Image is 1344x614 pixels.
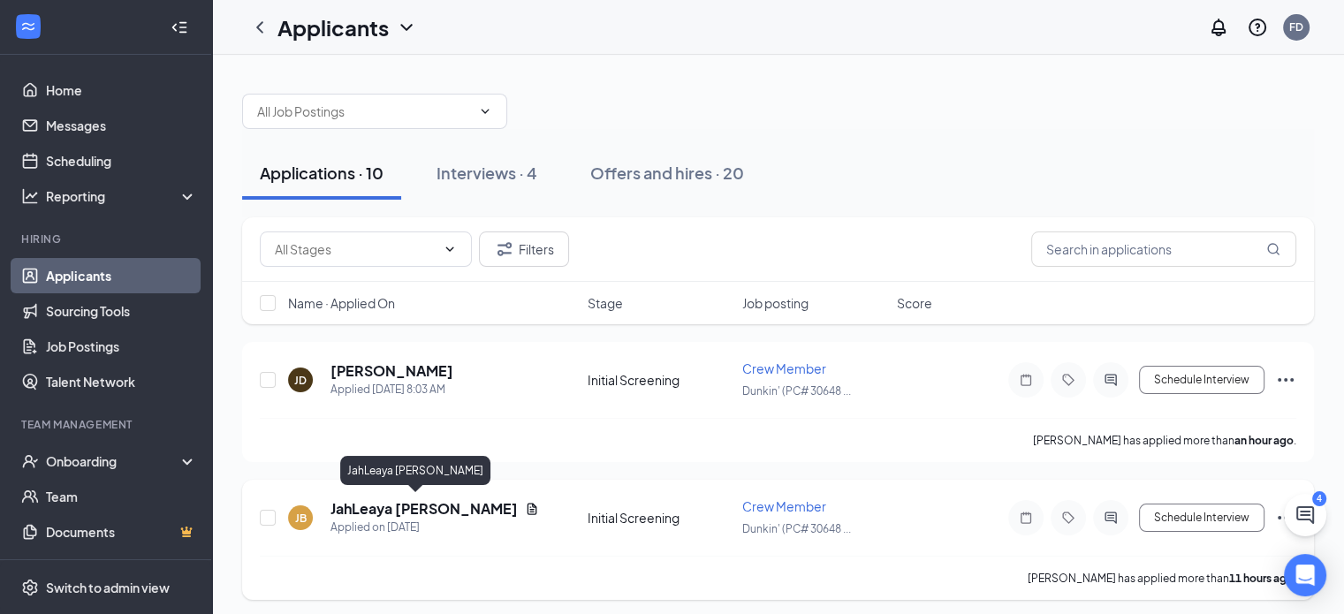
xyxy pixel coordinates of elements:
[590,162,744,184] div: Offers and hires · 20
[525,502,539,516] svg: Document
[21,417,194,432] div: Team Management
[21,452,39,470] svg: UserCheck
[1015,511,1036,525] svg: Note
[478,104,492,118] svg: ChevronDown
[21,187,39,205] svg: Analysis
[288,294,395,312] span: Name · Applied On
[46,550,197,585] a: SurveysCrown
[46,143,197,178] a: Scheduling
[46,329,197,364] a: Job Postings
[1058,373,1079,387] svg: Tag
[494,239,515,260] svg: Filter
[1031,231,1296,267] input: Search in applications
[1139,504,1264,532] button: Schedule Interview
[1229,572,1294,585] b: 11 hours ago
[1058,511,1079,525] svg: Tag
[443,242,457,256] svg: ChevronDown
[330,499,518,519] h5: JahLeaya [PERSON_NAME]
[1295,504,1316,526] svg: ChatActive
[1033,433,1296,448] p: [PERSON_NAME] has applied more than .
[1100,373,1121,387] svg: ActiveChat
[21,579,39,596] svg: Settings
[21,231,194,246] div: Hiring
[46,479,197,514] a: Team
[1028,571,1296,586] p: [PERSON_NAME] has applied more than .
[588,371,732,389] div: Initial Screening
[437,162,537,184] div: Interviews · 4
[1139,366,1264,394] button: Schedule Interview
[1275,507,1296,528] svg: Ellipses
[257,102,471,121] input: All Job Postings
[171,19,188,36] svg: Collapse
[742,384,851,398] span: Dunkin' (PC# 30648 ...
[742,522,851,535] span: Dunkin' (PC# 30648 ...
[277,12,389,42] h1: Applicants
[1015,373,1036,387] svg: Note
[46,579,170,596] div: Switch to admin view
[340,456,490,485] div: JahLeaya [PERSON_NAME]
[742,360,826,376] span: Crew Member
[742,294,809,312] span: Job posting
[46,258,197,293] a: Applicants
[46,364,197,399] a: Talent Network
[897,294,932,312] span: Score
[295,511,307,526] div: JB
[1289,19,1303,34] div: FD
[1284,494,1326,536] button: ChatActive
[46,514,197,550] a: DocumentsCrown
[46,452,182,470] div: Onboarding
[294,373,307,388] div: JD
[479,231,569,267] button: Filter Filters
[742,498,826,514] span: Crew Member
[330,361,453,381] h5: [PERSON_NAME]
[46,187,198,205] div: Reporting
[46,293,197,329] a: Sourcing Tools
[249,17,270,38] svg: ChevronLeft
[330,519,539,536] div: Applied on [DATE]
[1208,17,1229,38] svg: Notifications
[1312,491,1326,506] div: 4
[396,17,417,38] svg: ChevronDown
[588,294,623,312] span: Stage
[1234,434,1294,447] b: an hour ago
[46,108,197,143] a: Messages
[1247,17,1268,38] svg: QuestionInfo
[1284,554,1326,596] div: Open Intercom Messenger
[46,72,197,108] a: Home
[19,18,37,35] svg: WorkstreamLogo
[588,509,732,527] div: Initial Screening
[1275,369,1296,390] svg: Ellipses
[1100,511,1121,525] svg: ActiveChat
[1266,242,1280,256] svg: MagnifyingGlass
[275,239,436,259] input: All Stages
[330,381,453,398] div: Applied [DATE] 8:03 AM
[260,162,383,184] div: Applications · 10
